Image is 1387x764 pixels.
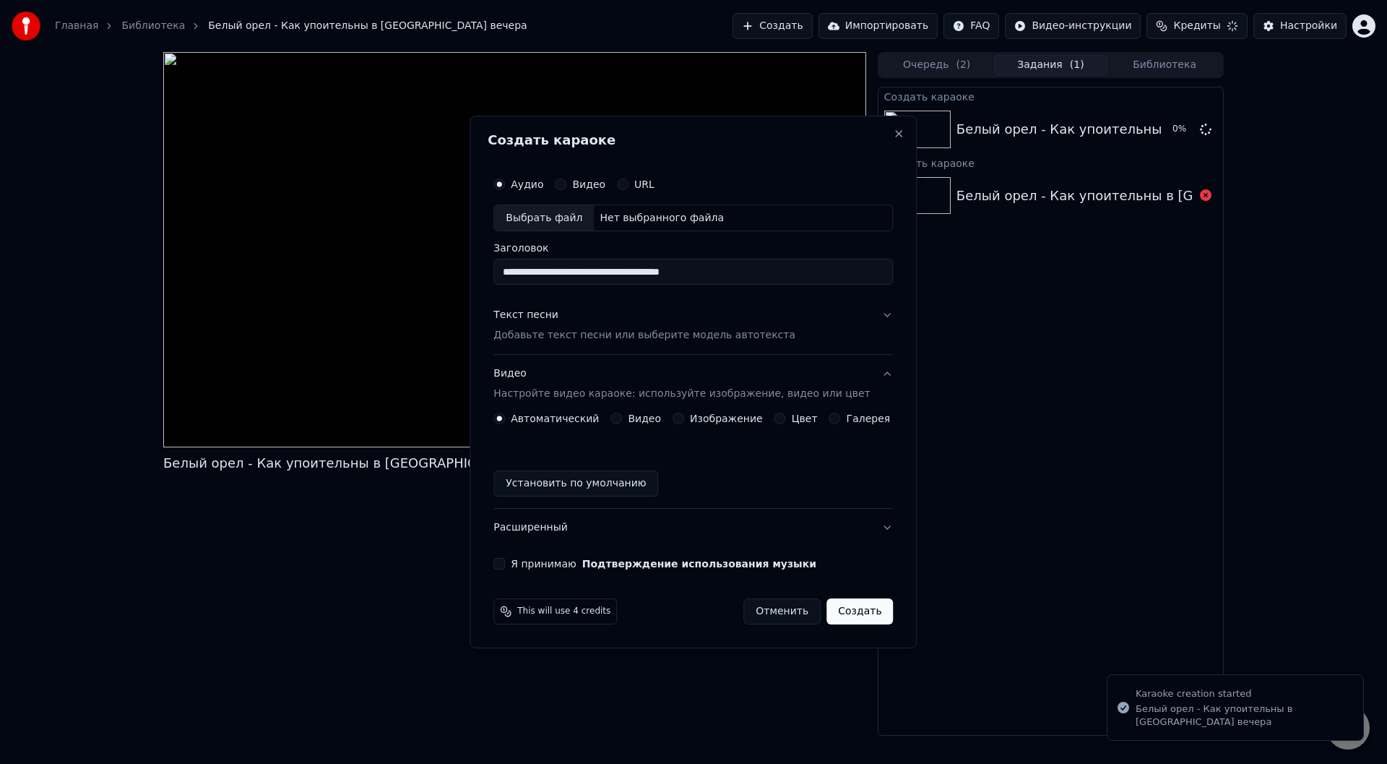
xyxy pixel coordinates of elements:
[511,559,816,569] label: Я принимаю
[493,297,893,355] button: Текст песниДобавьте текст песни или выберите модель автотекста
[488,134,899,147] h2: Создать караоке
[511,413,599,424] label: Автоматический
[493,387,870,401] p: Настройте видео караоке: используйте изображение, видео или цвет
[493,367,870,402] div: Видео
[743,598,821,624] button: Отменить
[628,413,661,424] label: Видео
[493,471,658,497] button: Установить по умолчанию
[493,413,893,508] div: ВидеоНастройте видео караоке: используйте изображение, видео или цвет
[493,329,795,343] p: Добавьте текст песни или выберите модель автотекста
[826,598,893,624] button: Создать
[582,559,816,569] button: Я принимаю
[493,309,558,323] div: Текст песни
[493,356,893,413] button: ВидеоНастройте видео караоке: используйте изображение, видео или цвет
[517,606,610,617] span: This will use 4 credits
[690,413,763,424] label: Изображение
[792,413,818,424] label: Цвет
[572,179,605,189] label: Видео
[634,179,654,189] label: URL
[493,244,893,254] label: Заголовок
[847,413,891,424] label: Галерея
[493,509,893,546] button: Расширенный
[594,211,730,226] div: Нет выбранного файла
[494,205,594,231] div: Выбрать файл
[511,179,543,189] label: Аудио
